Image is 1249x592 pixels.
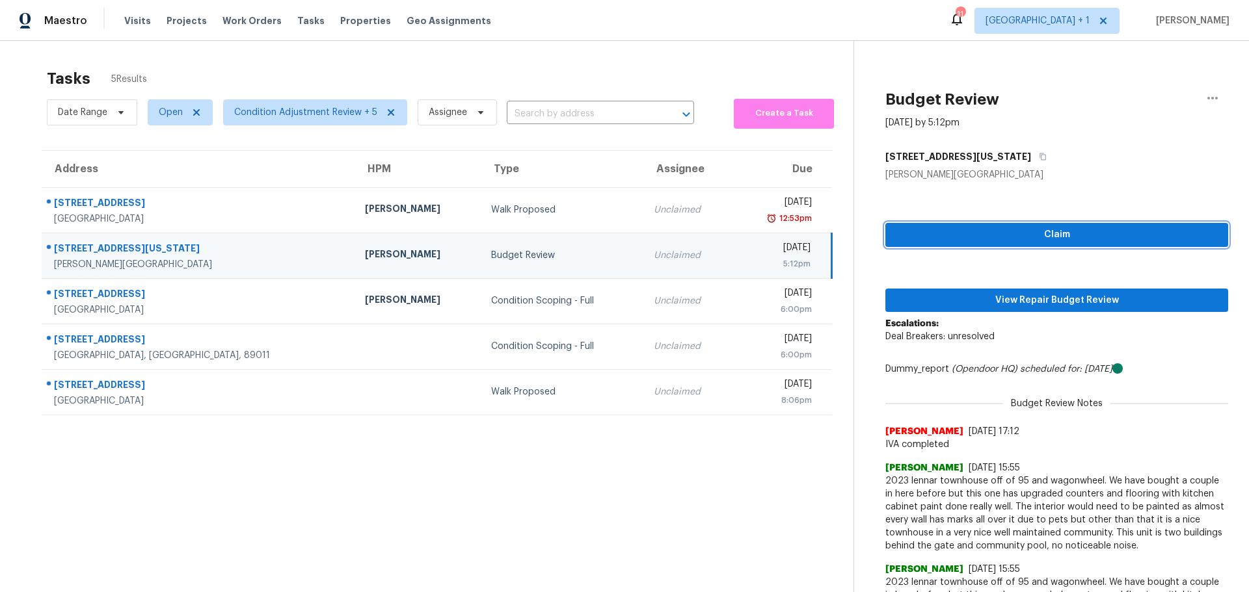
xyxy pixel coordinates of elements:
th: HPM [355,151,481,187]
span: [PERSON_NAME] [885,425,963,438]
b: Escalations: [885,319,939,328]
div: [DATE] [742,287,811,303]
div: [STREET_ADDRESS][US_STATE] [54,242,344,258]
div: Dummy_report [885,363,1228,376]
div: 11 [956,8,965,21]
h2: Budget Review [885,93,999,106]
div: 6:00pm [742,303,811,316]
span: [PERSON_NAME] [1151,14,1229,27]
span: [PERSON_NAME] [885,563,963,576]
span: Work Orders [222,14,282,27]
div: Budget Review [491,249,632,262]
h5: [STREET_ADDRESS][US_STATE] [885,150,1031,163]
span: Create a Task [740,106,827,121]
div: 6:00pm [742,348,811,361]
div: Condition Scoping - Full [491,340,632,353]
div: [DATE] [742,332,811,348]
input: Search by address [507,104,658,124]
span: Maestro [44,14,87,27]
button: View Repair Budget Review [885,289,1228,313]
div: 8:06pm [742,394,811,407]
div: [DATE] [742,241,811,257]
span: View Repair Budget Review [896,292,1218,309]
div: Unclaimed [654,294,721,307]
i: (Opendoor HQ) [952,365,1017,374]
th: Type [481,151,643,187]
div: [STREET_ADDRESS] [54,287,344,303]
div: [PERSON_NAME][GEOGRAPHIC_DATA] [54,258,344,271]
div: [PERSON_NAME] [365,202,470,218]
span: [GEOGRAPHIC_DATA] + 1 [986,14,1090,27]
span: [DATE] 15:55 [969,463,1020,472]
span: Geo Assignments [407,14,491,27]
span: Tasks [297,16,325,25]
div: [DATE] [742,378,811,394]
th: Address [42,151,355,187]
button: Create a Task [734,99,834,129]
span: Date Range [58,106,107,119]
h2: Tasks [47,72,90,85]
span: [DATE] 15:55 [969,565,1020,574]
div: Unclaimed [654,203,721,216]
div: Condition Scoping - Full [491,294,632,307]
span: Condition Adjustment Review + 5 [234,106,377,119]
span: Visits [124,14,151,27]
div: [STREET_ADDRESS] [54,196,344,212]
th: Due [732,151,831,187]
span: 2023 lennar townhouse off of 95 and wagonwheel. We have bought a couple in here before but this o... [885,474,1228,552]
img: Overdue Alarm Icon [766,212,777,225]
button: Copy Address [1031,145,1049,168]
span: IVA completed [885,438,1228,451]
span: Open [159,106,183,119]
div: Walk Proposed [491,203,632,216]
div: [GEOGRAPHIC_DATA] [54,394,344,407]
span: Claim [896,227,1218,243]
span: Projects [167,14,207,27]
button: Open [677,105,695,123]
button: Claim [885,223,1228,247]
span: Properties [340,14,391,27]
div: 5:12pm [742,257,811,270]
div: [PERSON_NAME] [365,248,470,264]
div: [DATE] by 5:12pm [885,116,960,129]
div: [GEOGRAPHIC_DATA] [54,212,344,225]
div: Unclaimed [654,340,721,353]
div: [DATE] [742,196,811,212]
div: [STREET_ADDRESS] [54,333,344,349]
i: scheduled for: [DATE] [1020,365,1112,374]
div: [GEOGRAPHIC_DATA] [54,303,344,316]
div: Walk Proposed [491,385,632,398]
div: [PERSON_NAME] [365,293,470,309]
div: [STREET_ADDRESS] [54,378,344,394]
div: Unclaimed [654,385,721,398]
span: [DATE] 17:12 [969,427,1019,436]
span: [PERSON_NAME] [885,461,963,474]
div: 12:53pm [777,212,812,225]
span: Budget Review Notes [1003,397,1110,410]
span: Assignee [429,106,467,119]
div: Unclaimed [654,249,721,262]
th: Assignee [643,151,732,187]
span: 5 Results [111,73,147,86]
span: Deal Breakers: unresolved [885,332,995,341]
div: [GEOGRAPHIC_DATA], [GEOGRAPHIC_DATA], 89011 [54,349,344,362]
div: [PERSON_NAME][GEOGRAPHIC_DATA] [885,168,1228,181]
